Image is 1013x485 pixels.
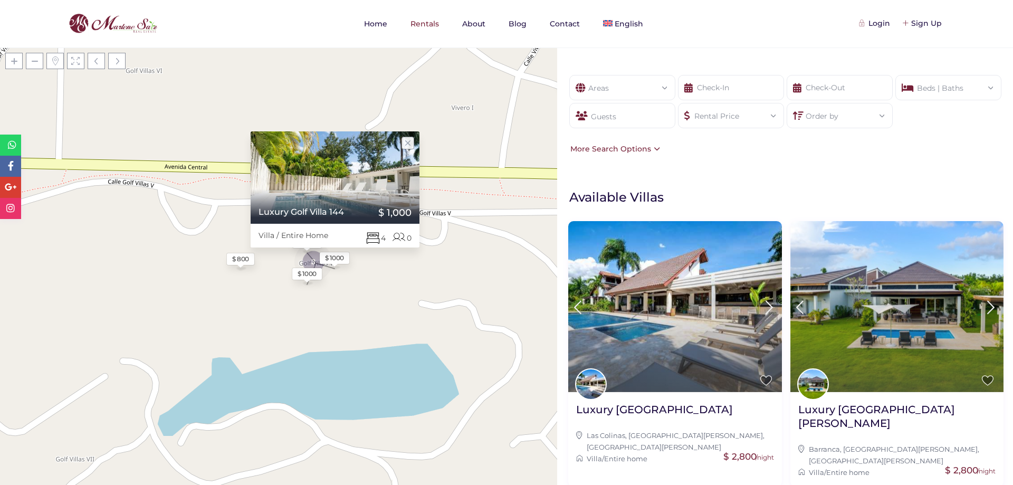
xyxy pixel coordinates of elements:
[787,75,893,100] input: Check-Out
[798,403,996,430] h2: Luxury [GEOGRAPHIC_DATA][PERSON_NAME]
[568,221,782,392] img: Luxury Villa Colinas
[578,75,667,94] div: Areas
[798,403,996,438] a: Luxury [GEOGRAPHIC_DATA][PERSON_NAME]
[576,403,733,424] a: Luxury [GEOGRAPHIC_DATA]
[790,221,1004,392] img: Luxury Villa Cañas
[686,103,776,122] div: Rental Price
[809,457,943,465] a: [GEOGRAPHIC_DATA][PERSON_NAME]
[587,443,721,451] a: [GEOGRAPHIC_DATA][PERSON_NAME]
[569,189,1008,205] h1: Available Villas
[587,431,763,440] a: Las Colinas, [GEOGRAPHIC_DATA][PERSON_NAME]
[66,11,160,36] img: logo
[576,430,774,453] div: ,
[809,445,978,453] a: Barranca, [GEOGRAPHIC_DATA][PERSON_NAME]
[294,242,332,281] div: 3
[604,454,647,463] a: Entire home
[576,403,733,416] h2: Luxury [GEOGRAPHIC_DATA]
[615,19,643,28] span: English
[569,103,675,128] div: Guests
[809,468,824,477] a: Villa
[903,17,942,29] div: Sign Up
[826,468,869,477] a: Entire home
[576,453,774,464] div: /
[298,269,317,279] div: $ 1000
[568,143,660,155] div: More Search Options
[325,253,344,263] div: $ 1000
[199,135,358,191] div: Loading Maps
[798,467,996,478] div: /
[392,230,412,244] span: 0
[366,230,386,244] span: 4
[798,443,996,467] div: ,
[251,224,336,248] div: Villa / Entire Home
[251,207,394,217] a: Luxury Golf Villa 144
[232,254,249,264] div: $ 800
[904,75,993,94] div: Beds | Baths
[795,103,884,122] div: Order by
[678,75,784,100] input: Check-In
[587,454,602,463] a: Villa
[861,17,890,29] div: Login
